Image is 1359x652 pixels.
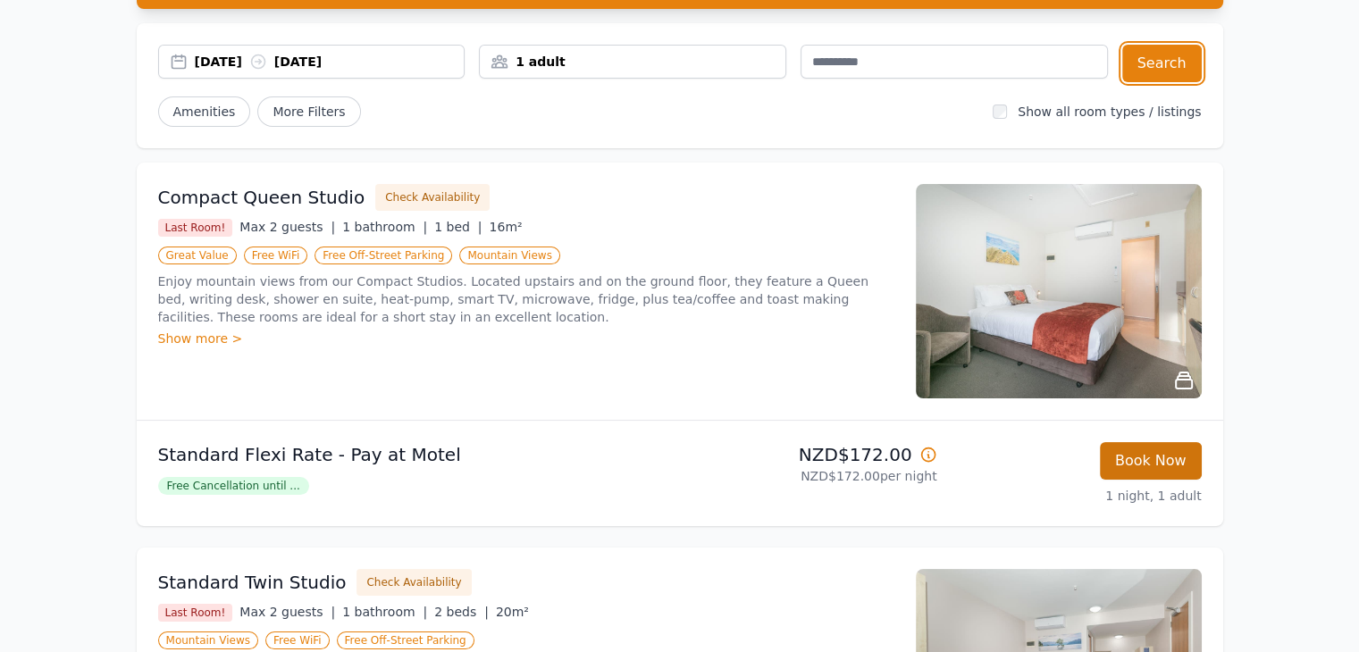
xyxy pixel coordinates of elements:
span: Max 2 guests | [239,605,335,619]
span: Last Room! [158,219,233,237]
p: Standard Flexi Rate - Pay at Motel [158,442,673,467]
span: Free Cancellation until ... [158,477,309,495]
button: Book Now [1100,442,1202,480]
span: 1 bathroom | [342,220,427,234]
div: Show more > [158,330,894,347]
span: Free WiFi [265,631,330,649]
span: 2 beds | [434,605,489,619]
span: Free Off-Street Parking [337,631,474,649]
p: NZD$172.00 per night [687,467,937,485]
span: Max 2 guests | [239,220,335,234]
p: NZD$172.00 [687,442,937,467]
button: Check Availability [357,569,471,596]
button: Search [1122,45,1202,82]
p: 1 night, 1 adult [952,487,1202,505]
span: 1 bathroom | [342,605,427,619]
span: Last Room! [158,604,233,622]
span: Great Value [158,247,237,264]
span: 20m² [496,605,529,619]
span: Mountain Views [459,247,559,264]
span: 1 bed | [434,220,482,234]
span: 16m² [490,220,523,234]
span: Mountain Views [158,631,258,649]
button: Check Availability [375,184,490,211]
p: Enjoy mountain views from our Compact Studios. Located upstairs and on the ground floor, they fea... [158,272,894,326]
h3: Compact Queen Studio [158,185,365,210]
button: Amenities [158,96,251,127]
span: Free Off-Street Parking [315,247,452,264]
span: More Filters [257,96,360,127]
h3: Standard Twin Studio [158,570,347,595]
span: Free WiFi [244,247,308,264]
div: [DATE] [DATE] [195,53,465,71]
label: Show all room types / listings [1018,104,1201,119]
div: 1 adult [480,53,785,71]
